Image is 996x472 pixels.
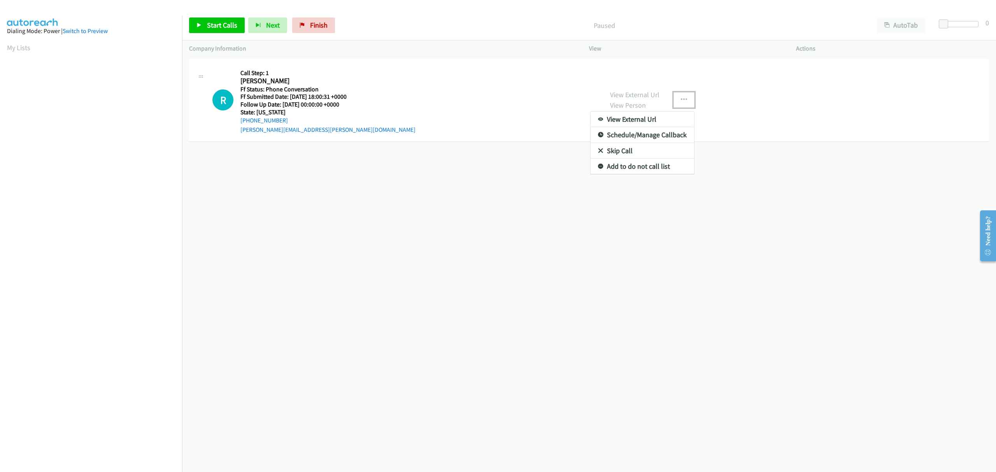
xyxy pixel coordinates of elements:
a: My Lists [7,43,30,52]
a: Skip Call [591,143,694,159]
a: Schedule/Manage Callback [591,127,694,143]
div: Dialing Mode: Power | [7,26,175,36]
a: Add to do not call list [591,159,694,174]
iframe: Dialpad [7,60,182,429]
a: View External Url [591,112,694,127]
iframe: Resource Center [974,205,996,267]
a: Switch to Preview [63,27,108,35]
